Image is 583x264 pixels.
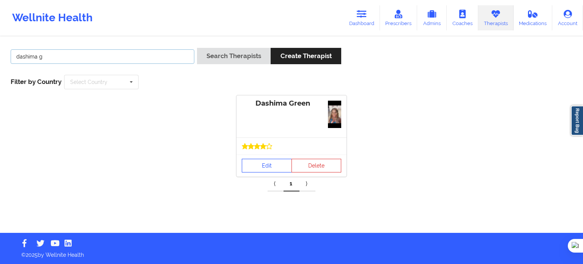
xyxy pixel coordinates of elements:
a: Coaches [447,5,478,30]
div: Pagination Navigation [268,176,315,191]
a: Report Bug [571,106,583,136]
img: Screenshot_20220712-214308_Gallery.jpg [328,101,341,128]
a: 1 [284,176,299,191]
button: Create Therapist [271,48,341,64]
a: Edit [242,159,292,172]
a: Prescribers [380,5,418,30]
p: © 2025 by Wellnite Health [16,246,567,259]
a: Therapists [478,5,514,30]
a: Dashboard [343,5,380,30]
div: Select Country [70,79,107,85]
a: Previous item [268,176,284,191]
button: Search Therapists [197,48,271,64]
span: Filter by Country [11,78,61,85]
a: Admins [417,5,447,30]
div: Dashima Green [242,99,341,108]
a: Medications [514,5,553,30]
a: Next item [299,176,315,191]
a: Account [552,5,583,30]
button: Delete [291,159,342,172]
input: Search Keywords [11,49,194,64]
